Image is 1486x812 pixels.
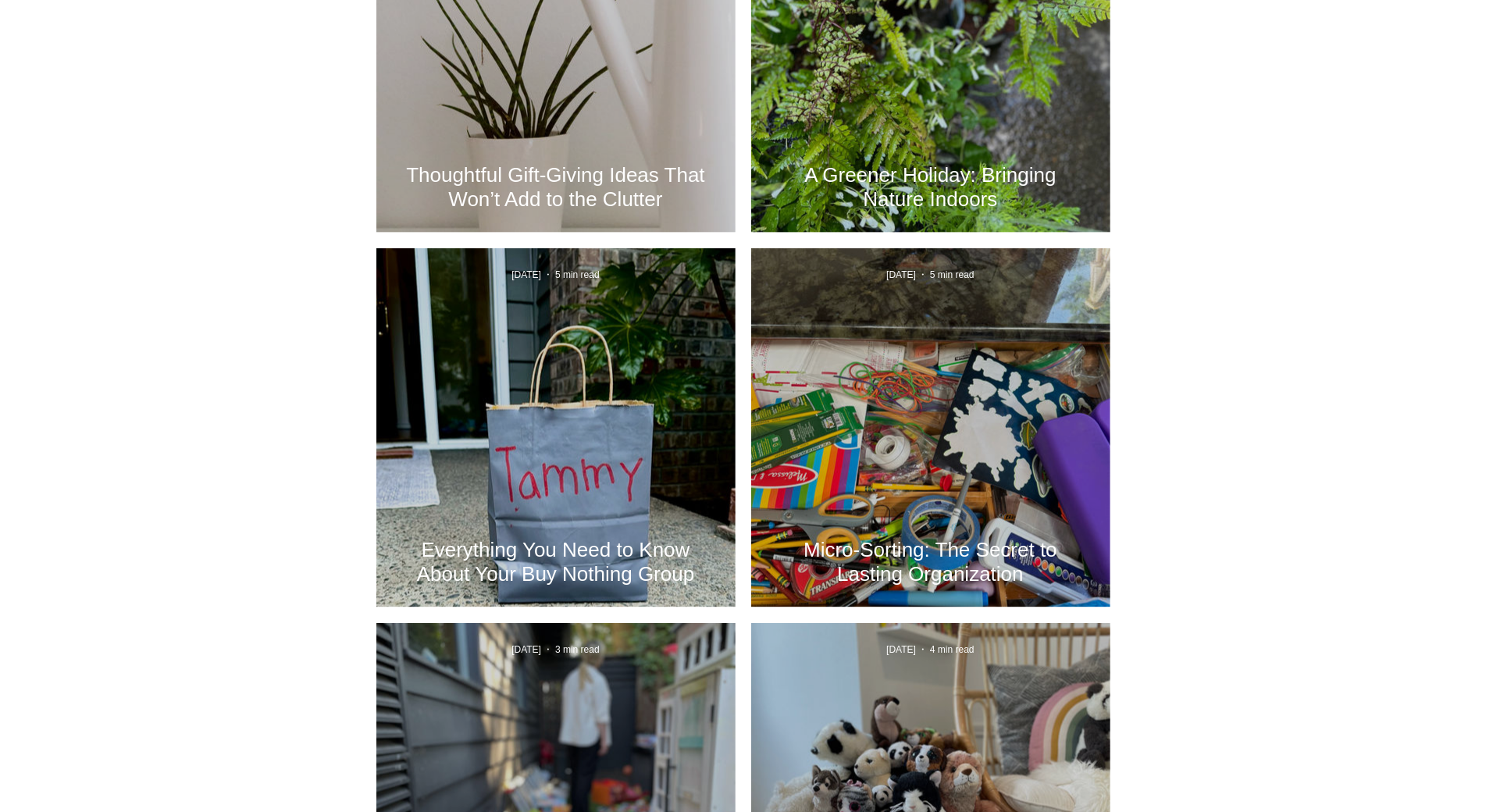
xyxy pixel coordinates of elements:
span: 5 min read [555,269,600,280]
span: 5 min read [930,269,975,280]
span: Oct 14, 2024 [511,269,541,280]
span: Sep 29, 2024 [886,269,916,280]
h2: Micro-Sorting: The Secret to Lasting Organization [775,538,1087,586]
a: A Greener Holiday: Bringing Nature Indoors [775,162,1087,212]
span: Aug 8, 2024 [511,644,541,655]
span: 4 min read [930,644,975,655]
span: 3 min read [555,644,600,655]
h2: A Greener Holiday: Bringing Nature Indoors [775,163,1087,212]
span: Jun 12, 2024 [886,644,916,655]
a: Everything You Need to Know About Your Buy Nothing Group [400,537,712,586]
a: Micro-Sorting: The Secret to Lasting Organization [775,537,1087,586]
h2: Thoughtful Gift-Giving Ideas That Won’t Add to the Clutter [400,163,712,212]
h2: Everything You Need to Know About Your Buy Nothing Group [400,538,712,586]
a: Thoughtful Gift-Giving Ideas That Won’t Add to the Clutter [400,162,712,212]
